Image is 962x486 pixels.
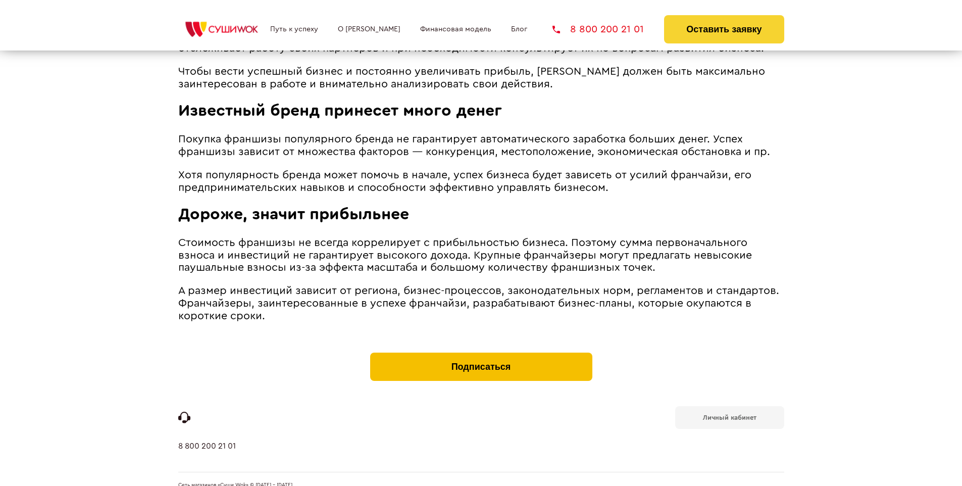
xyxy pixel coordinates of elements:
button: Оставить заявку [664,15,784,43]
a: О [PERSON_NAME] [338,25,400,33]
span: Хотя популярность бренда может помочь в начале, успех бизнеса будет зависеть от усилий франчайзи,... [178,170,751,193]
span: А размер инвестиций зависит от региона, бизнес-процессов, законодательных норм, регламентов и ста... [178,285,779,321]
b: Личный кабинет [703,414,756,421]
a: Личный кабинет [675,406,784,429]
span: Чтобы вести успешный бизнес и постоянно увеличивать прибыль, [PERSON_NAME] должен быть максимальн... [178,66,765,89]
a: 8 800 200 21 01 [178,442,236,472]
span: Дороже, значит прибыльнее [178,206,409,222]
a: Путь к успеху [270,25,318,33]
span: Стоимость франшизы не всегда коррелирует с прибыльностью бизнеса. Поэтому сумма первоначального в... [178,237,752,273]
span: 8 800 200 21 01 [570,24,644,34]
a: Блог [511,25,527,33]
span: Покупка франшизы популярного бренда не гарантирует автоматического заработка больших денег. Успех... [178,134,770,157]
button: Подписаться [370,353,592,381]
a: Финансовая модель [420,25,491,33]
span: Известный бренд принесет много денег [178,103,502,119]
a: 8 800 200 21 01 [552,24,644,34]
